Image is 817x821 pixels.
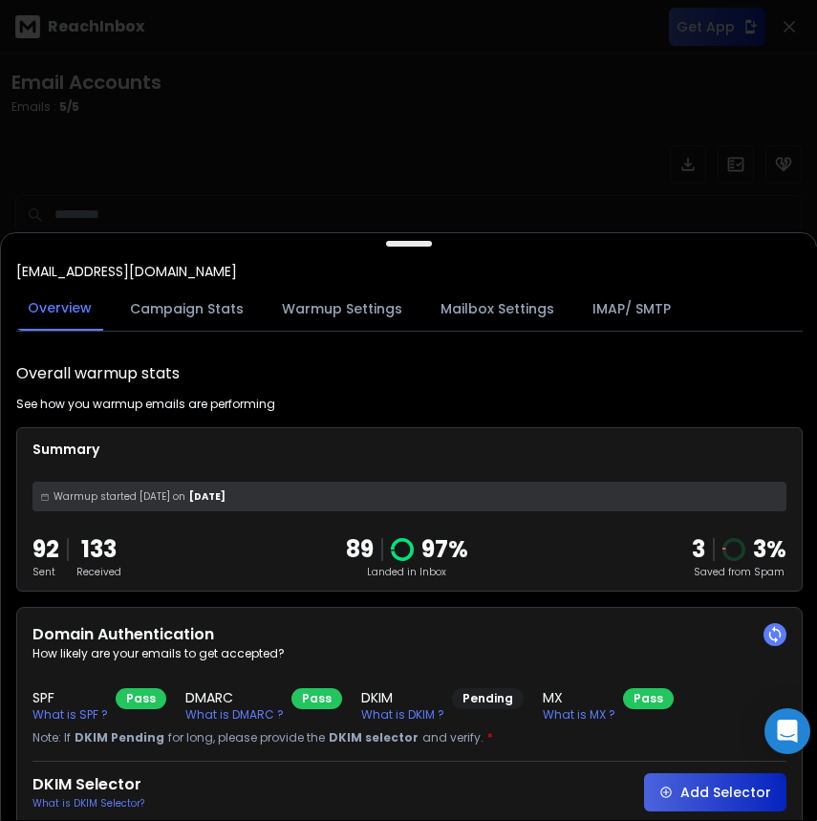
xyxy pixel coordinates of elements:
[32,707,108,723] p: What is SPF ?
[32,534,59,565] p: 92
[16,362,180,385] h1: Overall warmup stats
[32,773,144,796] h2: DKIM Selector
[16,262,237,281] p: [EMAIL_ADDRESS][DOMAIN_NAME]
[291,688,342,709] div: Pass
[32,482,786,511] div: [DATE]
[116,688,166,709] div: Pass
[32,440,786,459] p: Summary
[32,796,144,810] p: What is DKIM Selector?
[75,730,164,745] span: DKIM Pending
[329,730,419,745] span: DKIM selector
[32,646,786,661] p: How likely are your emails to get accepted?
[692,565,786,579] p: Saved from Spam
[692,533,705,565] strong: 3
[623,688,674,709] div: Pass
[270,288,414,330] button: Warmup Settings
[185,688,284,707] h3: DMARC
[32,565,59,579] p: Sent
[644,773,786,811] button: Add Selector
[16,287,103,331] button: Overview
[421,534,468,565] p: 97 %
[452,688,524,709] div: Pending
[118,288,255,330] button: Campaign Stats
[753,534,786,565] p: 3 %
[361,707,444,723] p: What is DKIM ?
[32,623,786,646] h2: Domain Authentication
[76,534,121,565] p: 133
[32,730,786,745] p: Note: If for long, please provide the and verify.
[764,708,810,754] div: Open Intercom Messenger
[346,565,468,579] p: Landed in Inbox
[32,688,108,707] h3: SPF
[543,707,615,723] p: What is MX ?
[76,565,121,579] p: Received
[429,288,566,330] button: Mailbox Settings
[361,688,444,707] h3: DKIM
[185,707,284,723] p: What is DMARC ?
[581,288,682,330] button: IMAP/ SMTP
[54,489,185,504] span: Warmup started [DATE] on
[346,534,374,565] p: 89
[16,397,275,412] p: See how you warmup emails are performing
[543,688,615,707] h3: MX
